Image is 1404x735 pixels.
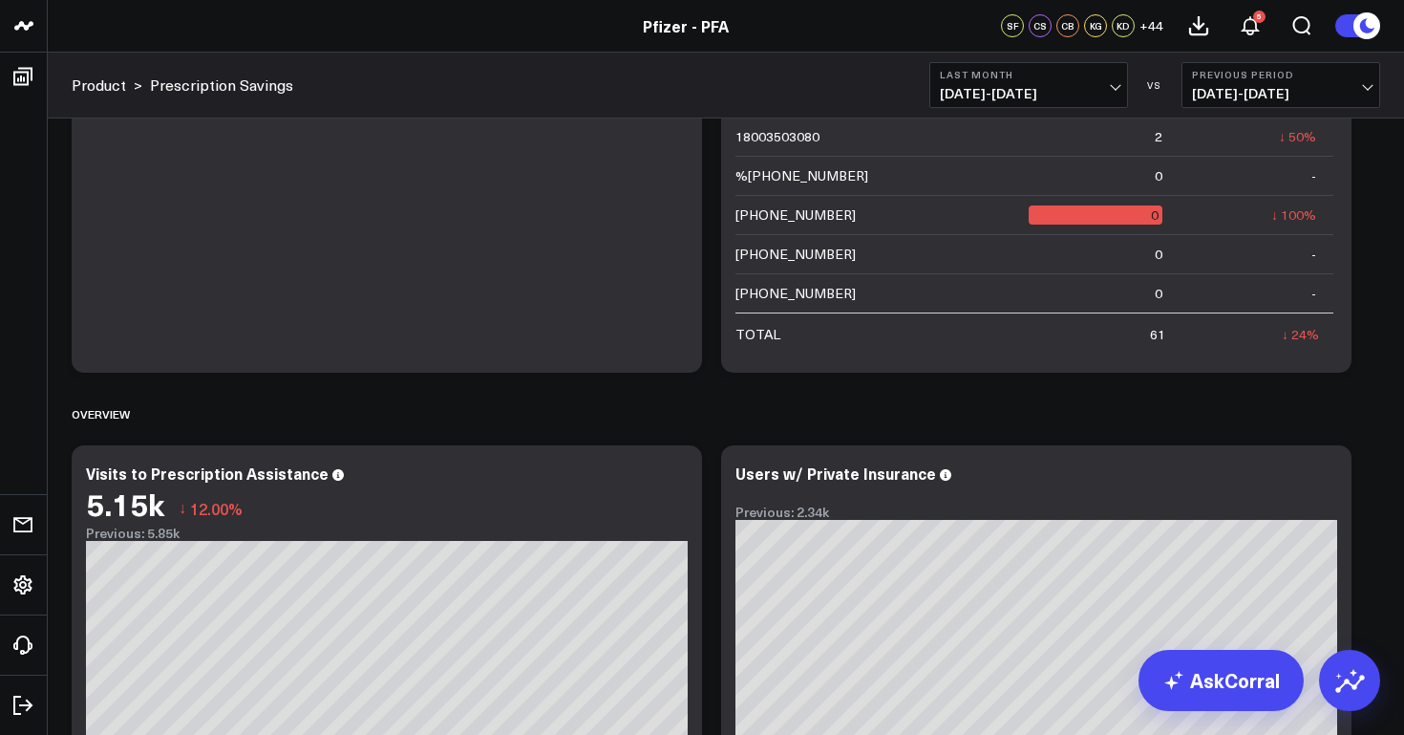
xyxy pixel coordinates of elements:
[1150,325,1165,344] div: 61
[1181,62,1380,108] button: Previous Period[DATE]-[DATE]
[179,496,186,521] span: ↓
[72,75,126,96] a: Product
[1192,69,1370,80] b: Previous Period
[1271,205,1316,225] div: ↓ 100%
[735,127,819,146] div: 18003503080
[735,205,856,225] div: [PHONE_NUMBER]
[940,69,1117,80] b: Last Month
[72,75,142,96] div: >
[1155,284,1162,303] div: 0
[929,62,1128,108] button: Last Month[DATE]-[DATE]
[86,486,164,521] div: 5.15k
[1192,86,1370,101] span: [DATE] - [DATE]
[1138,650,1304,711] a: AskCorral
[150,75,293,96] a: Prescription Savings
[1138,79,1172,91] div: VS
[1253,11,1266,23] div: 5
[735,325,780,344] div: TOTAL
[72,392,130,436] div: Overview
[1001,14,1024,37] div: SF
[1056,14,1079,37] div: CB
[1139,19,1163,32] span: + 44
[1311,284,1316,303] div: -
[1029,205,1162,225] div: 0
[1311,245,1316,264] div: -
[735,245,856,264] div: [PHONE_NUMBER]
[1279,127,1316,146] div: ↓ 50%
[1112,14,1135,37] div: KD
[1029,14,1052,37] div: CS
[1139,14,1163,37] button: +44
[1282,325,1319,344] div: ↓ 24%
[643,15,729,36] a: Pfizer - PFA
[735,166,868,185] div: %[PHONE_NUMBER]
[1084,14,1107,37] div: KG
[1155,245,1162,264] div: 0
[86,463,329,484] div: Visits to Prescription Assistance
[1155,127,1162,146] div: 2
[1155,166,1162,185] div: 0
[940,86,1117,101] span: [DATE] - [DATE]
[1311,166,1316,185] div: -
[735,284,856,303] div: [PHONE_NUMBER]
[735,505,1337,520] div: Previous: 2.34k
[190,498,243,519] span: 12.00%
[86,526,688,541] div: Previous: 5.85k
[735,463,936,484] div: Users w/ Private Insurance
